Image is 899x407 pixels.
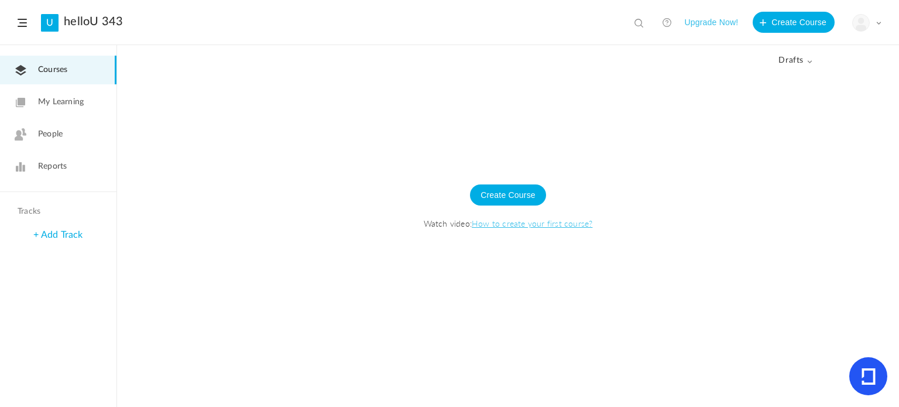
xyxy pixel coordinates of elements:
[38,96,84,108] span: My Learning
[38,160,67,173] span: Reports
[778,56,812,66] span: drafts
[470,184,546,206] button: Create Course
[753,12,835,33] button: Create Course
[129,217,887,229] span: Watch video:
[38,128,63,141] span: People
[41,14,59,32] a: U
[33,230,83,240] a: + Add Track
[38,64,67,76] span: Courses
[853,15,869,31] img: user-image.png
[64,15,123,29] a: helloU 343
[472,217,592,229] a: How to create your first course?
[18,207,96,217] h4: Tracks
[684,12,738,33] button: Upgrade Now!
